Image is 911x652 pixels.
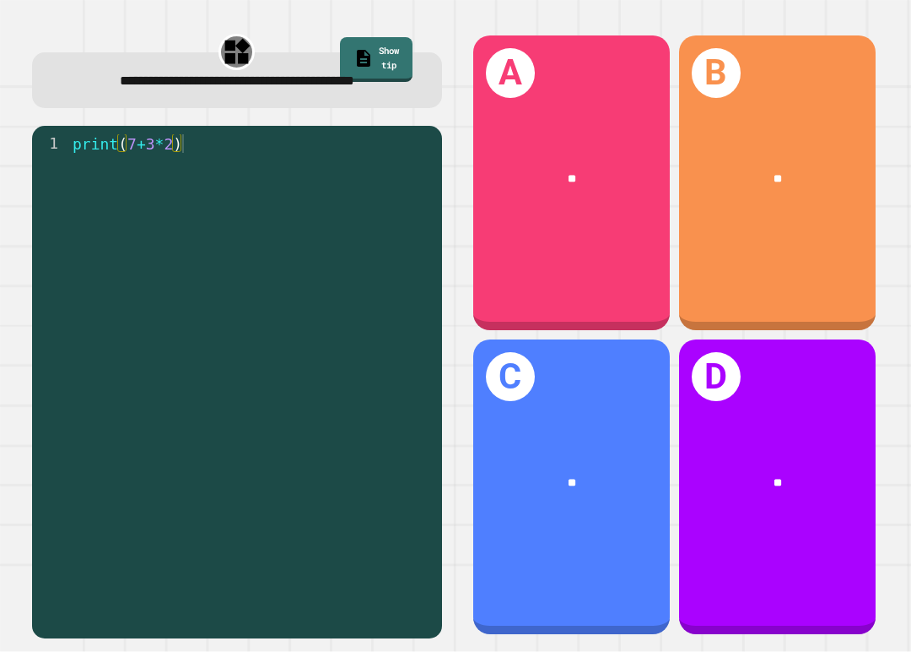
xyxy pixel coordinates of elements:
a: Show tip [340,37,412,83]
h1: D [692,352,741,401]
div: 1 [32,134,69,153]
h1: A [486,48,535,97]
h1: C [486,352,535,401]
h1: B [692,48,741,97]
